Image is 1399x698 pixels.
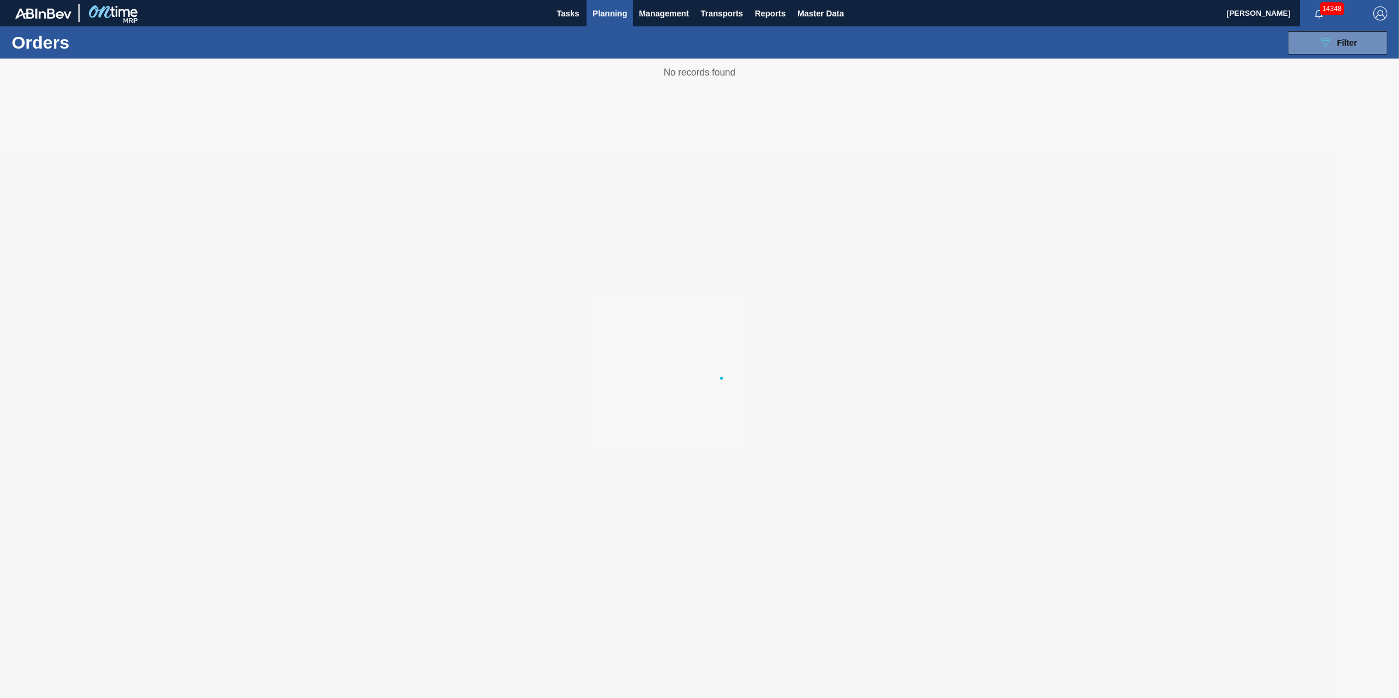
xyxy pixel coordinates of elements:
[1320,2,1344,15] span: 14348
[592,6,627,20] span: Planning
[639,6,689,20] span: Management
[555,6,581,20] span: Tasks
[1300,5,1338,22] button: Notifications
[1373,6,1387,20] img: Logout
[12,36,193,49] h1: Orders
[1337,38,1357,47] span: Filter
[701,6,743,20] span: Transports
[797,6,843,20] span: Master Data
[1288,31,1387,54] button: Filter
[755,6,786,20] span: Reports
[15,8,71,19] img: TNhmsLtSVTkK8tSr43FrP2fwEKptu5GPRR3wAAAABJRU5ErkJggg==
